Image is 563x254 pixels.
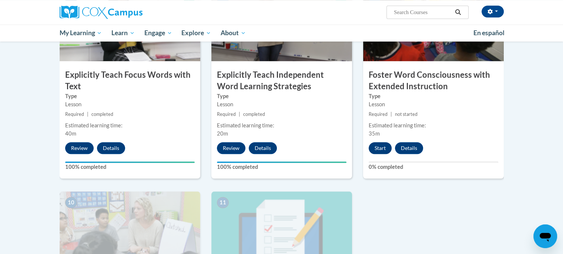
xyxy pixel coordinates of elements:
span: Explore [181,29,211,37]
a: Explore [177,24,216,41]
div: Lesson [217,100,346,108]
span: 20m [217,130,228,137]
span: | [239,111,240,117]
span: Required [65,111,84,117]
label: Type [65,92,195,100]
button: Search [452,8,463,17]
a: Learn [107,24,140,41]
span: | [87,111,88,117]
div: Estimated learning time: [369,121,498,130]
div: Lesson [65,100,195,108]
button: Details [395,142,423,154]
input: Search Courses [393,8,452,17]
button: Details [249,142,277,154]
div: Estimated learning time: [65,121,195,130]
span: completed [91,111,113,117]
span: not started [395,111,418,117]
a: Engage [140,24,177,41]
iframe: Button to launch messaging window [533,224,557,248]
span: En español [473,29,505,37]
div: Your progress [217,161,346,163]
button: Account Settings [482,6,504,17]
div: Main menu [48,24,515,41]
button: Details [97,142,125,154]
span: About [221,29,246,37]
span: Learn [111,29,135,37]
h3: Explicitly Teach Focus Words with Text [60,69,200,92]
span: 10 [65,197,77,208]
span: Engage [144,29,172,37]
a: My Learning [55,24,107,41]
button: Review [217,142,245,154]
a: En español [469,25,509,41]
img: Cox Campus [60,6,143,19]
div: Lesson [369,100,498,108]
div: Your progress [65,161,195,163]
div: Estimated learning time: [217,121,346,130]
button: Start [369,142,392,154]
span: My Learning [59,29,102,37]
label: 0% completed [369,163,498,171]
span: 11 [217,197,229,208]
label: Type [369,92,498,100]
label: 100% completed [65,163,195,171]
span: | [391,111,392,117]
span: 35m [369,130,380,137]
button: Review [65,142,94,154]
span: completed [243,111,265,117]
label: 100% completed [217,163,346,171]
span: Required [369,111,388,117]
span: 40m [65,130,76,137]
h3: Explicitly Teach Independent Word Learning Strategies [211,69,352,92]
a: Cox Campus [60,6,200,19]
a: About [216,24,251,41]
span: Required [217,111,236,117]
h3: Foster Word Consciousness with Extended Instruction [363,69,504,92]
label: Type [217,92,346,100]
